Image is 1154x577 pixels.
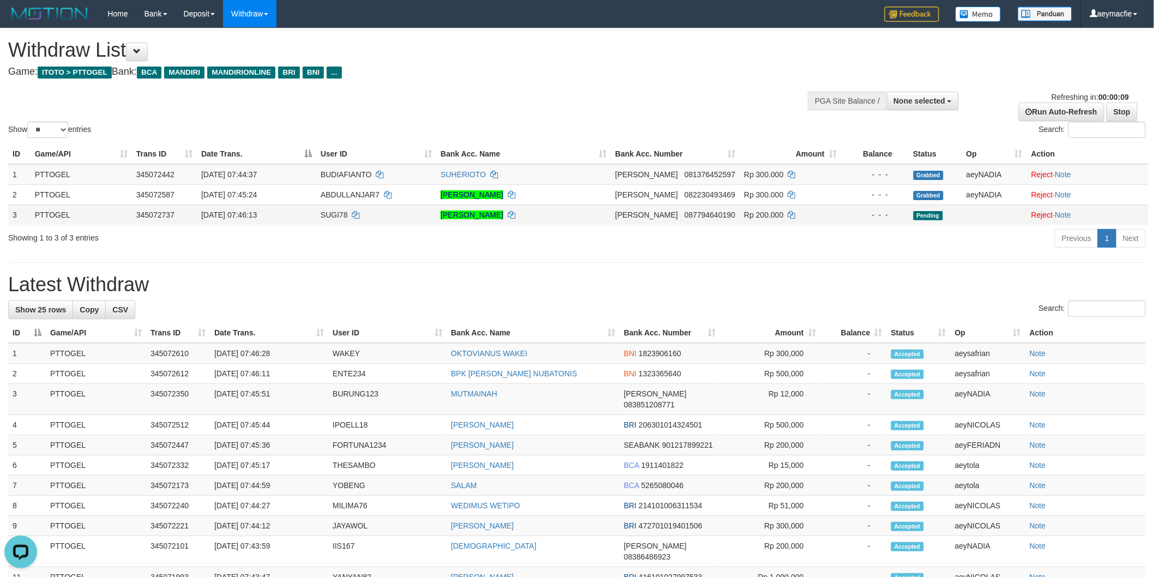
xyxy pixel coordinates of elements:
th: Op: activate to sort column ascending [962,144,1027,164]
td: [DATE] 07:45:17 [210,455,328,476]
span: [PERSON_NAME] [615,211,678,219]
span: BCA [137,67,161,79]
span: CSV [112,305,128,314]
td: 1 [8,343,46,364]
th: Trans ID: activate to sort column ascending [132,144,197,164]
td: · [1027,205,1149,225]
span: Grabbed [913,171,944,180]
td: 1 [8,164,31,185]
a: SALAM [451,481,477,490]
span: Refreshing in: [1051,93,1129,101]
td: 345072447 [146,435,210,455]
span: [PERSON_NAME] [624,542,687,550]
span: BRI [278,67,299,79]
select: Showentries [27,122,68,138]
td: 6 [8,455,46,476]
th: Bank Acc. Number: activate to sort column ascending [611,144,740,164]
th: Date Trans.: activate to sort column ascending [210,323,328,343]
span: Accepted [891,482,924,491]
td: Rp 300,000 [720,516,820,536]
td: aeyNICOLAS [951,516,1025,536]
th: Action [1025,323,1146,343]
span: Accepted [891,441,924,450]
th: User ID: activate to sort column ascending [328,323,447,343]
span: BCA [624,481,639,490]
td: - [820,476,887,496]
span: MANDIRIONLINE [207,67,275,79]
td: Rp 200,000 [720,435,820,455]
div: PGA Site Balance / [808,92,886,110]
th: Status [909,144,962,164]
th: Game/API: activate to sort column ascending [46,323,146,343]
td: 345072512 [146,415,210,435]
a: Note [1030,441,1046,449]
th: Trans ID: activate to sort column ascending [146,323,210,343]
a: Reject [1031,211,1053,219]
th: User ID: activate to sort column ascending [316,144,436,164]
td: PTTOGEL [46,496,146,516]
a: OKTOVIANUS WAKEI [451,349,527,358]
a: Note [1030,349,1046,358]
td: [DATE] 07:46:11 [210,364,328,384]
td: [DATE] 07:45:44 [210,415,328,435]
a: [PERSON_NAME] [441,190,503,199]
span: Copy 206301014324501 to clipboard [639,420,702,429]
td: 345072612 [146,364,210,384]
input: Search: [1068,300,1146,317]
button: Open LiveChat chat widget [4,4,37,37]
span: BRI [624,420,636,429]
a: [PERSON_NAME] [451,461,514,470]
td: Rp 200,000 [720,536,820,567]
td: 345072221 [146,516,210,536]
td: PTTOGEL [46,476,146,496]
span: Copy 472701019401506 to clipboard [639,521,702,530]
span: Rp 300.000 [744,170,783,179]
span: BRI [624,521,636,530]
td: 4 [8,415,46,435]
td: Rp 15,000 [720,455,820,476]
a: CSV [105,300,135,319]
span: Show 25 rows [15,305,66,314]
td: 9 [8,516,46,536]
td: [DATE] 07:44:27 [210,496,328,516]
a: Reject [1031,170,1053,179]
td: [DATE] 07:44:59 [210,476,328,496]
a: 1 [1098,229,1116,248]
a: BPK [PERSON_NAME] NUBATONIS [451,369,577,378]
td: aeyNADIA [962,184,1027,205]
td: PTTOGEL [46,364,146,384]
td: PTTOGEL [46,343,146,364]
td: Rp 51,000 [720,496,820,516]
td: 2 [8,184,31,205]
a: SUHERIOTO [441,170,486,179]
a: Previous [1055,229,1098,248]
span: [PERSON_NAME] [615,190,678,199]
td: PTTOGEL [31,164,132,185]
td: 345072173 [146,476,210,496]
td: - [820,415,887,435]
td: PTTOGEL [31,184,132,205]
td: - [820,496,887,516]
span: MANDIRI [164,67,205,79]
span: ITOTO > PTTOGEL [38,67,112,79]
span: Copy 083851208771 to clipboard [624,400,675,409]
a: MUTMAINAH [451,389,497,398]
h1: Latest Withdraw [8,274,1146,296]
td: 3 [8,205,31,225]
td: PTTOGEL [46,536,146,567]
a: Note [1030,461,1046,470]
span: BRI [624,501,636,510]
a: Run Auto-Refresh [1019,103,1104,121]
a: Note [1030,521,1046,530]
td: aeyNADIA [962,164,1027,185]
th: Op: activate to sort column ascending [951,323,1025,343]
th: Balance [841,144,909,164]
span: Accepted [891,390,924,399]
td: 2 [8,364,46,384]
td: Rp 12,000 [720,384,820,415]
a: Show 25 rows [8,300,73,319]
img: Feedback.jpg [885,7,939,22]
span: Accepted [891,350,924,359]
td: PTTOGEL [31,205,132,225]
th: Game/API: activate to sort column ascending [31,144,132,164]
